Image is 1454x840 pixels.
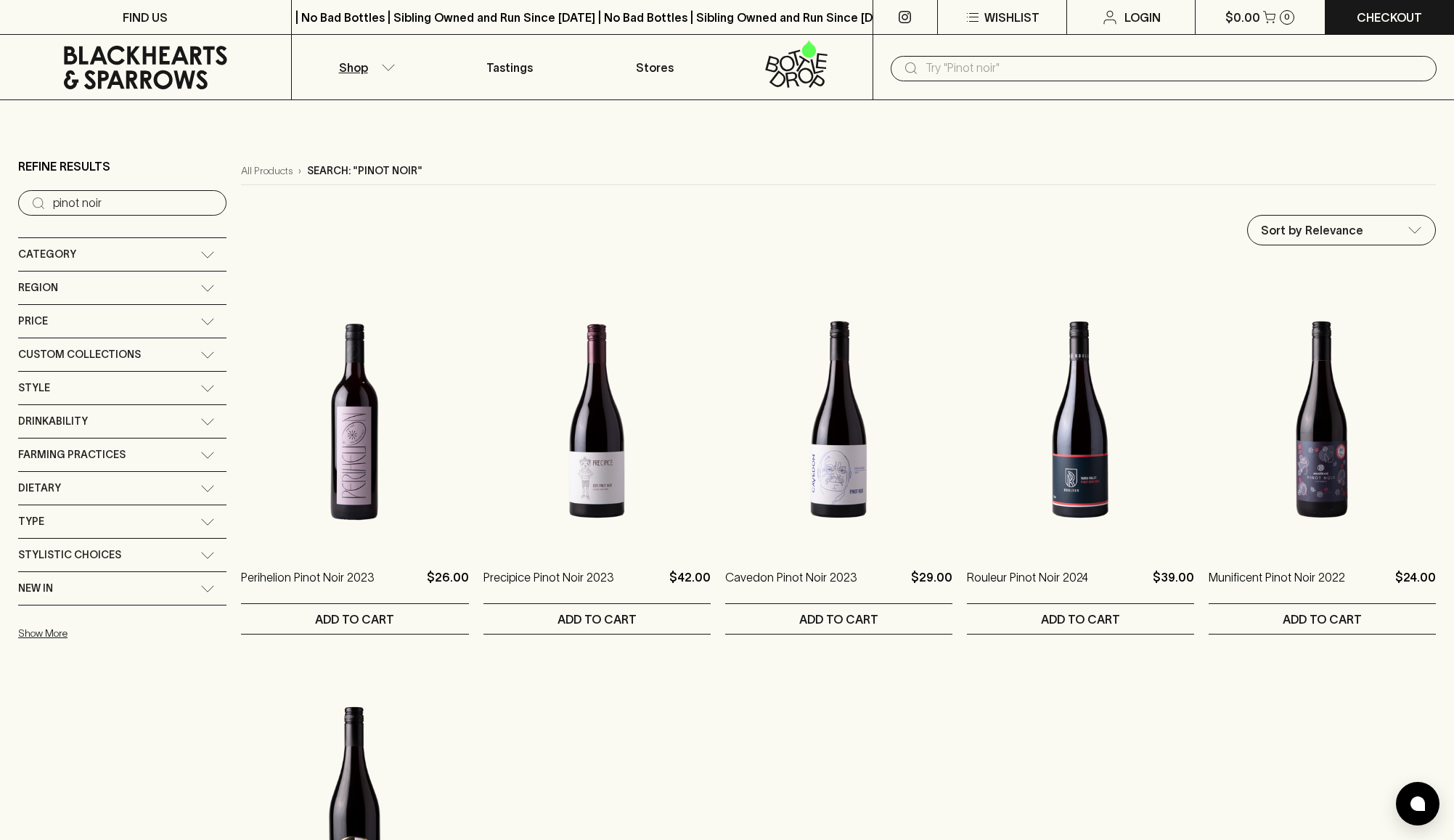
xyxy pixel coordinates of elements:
span: Stylistic Choices [18,546,121,564]
button: ADD TO CART [967,604,1194,634]
input: Try "Pinot noir" [926,57,1425,80]
a: Precipice Pinot Noir 2023 [483,568,614,603]
p: Shop [339,59,368,76]
p: $24.00 [1395,568,1436,603]
div: Dietary [18,472,226,505]
p: Sort by Relevance [1261,221,1363,239]
div: Farming Practices [18,439,226,471]
img: Cavedon Pinot Noir 2023 [725,293,952,547]
a: All Products [241,163,293,179]
img: Precipice Pinot Noir 2023 [483,293,711,547]
p: $26.00 [427,568,469,603]
p: ADD TO CART [799,611,878,628]
span: Type [18,513,44,531]
button: ADD TO CART [241,604,468,634]
p: 0 [1284,13,1290,21]
p: Login [1124,9,1161,26]
a: Tastings [437,35,582,99]
div: Category [18,238,226,271]
p: $42.00 [669,568,711,603]
div: Type [18,505,226,538]
span: Category [18,245,76,264]
button: ADD TO CART [483,604,711,634]
span: Region [18,279,58,297]
span: Custom Collections [18,346,141,364]
img: Munificent Pinot Noir 2022 [1209,293,1436,547]
p: $29.00 [911,568,952,603]
span: Dietary [18,479,61,497]
img: Perihelion Pinot Noir 2023 [241,293,468,547]
p: Refine Results [18,158,110,175]
div: Drinkability [18,405,226,438]
img: Rouleur Pinot Noir 2024 [967,293,1194,547]
span: New In [18,579,53,598]
p: ADD TO CART [1283,611,1362,628]
span: Farming Practices [18,446,126,464]
p: Stores [636,59,674,76]
p: Search: "pinot noir" [307,163,422,179]
a: Perihelion Pinot Noir 2023 [241,568,375,603]
p: ADD TO CART [315,611,394,628]
img: bubble-icon [1410,796,1425,811]
p: ADD TO CART [557,611,637,628]
div: Sort by Relevance [1248,216,1435,245]
p: $0.00 [1225,9,1260,26]
input: Try “Pinot noir” [53,192,215,215]
p: › [298,163,301,179]
div: New In [18,572,226,605]
a: Stores [582,35,727,99]
p: $39.00 [1153,568,1194,603]
div: Style [18,372,226,404]
p: ADD TO CART [1041,611,1120,628]
button: Shop [292,35,437,99]
div: Price [18,305,226,338]
button: ADD TO CART [1209,604,1436,634]
a: Rouleur Pinot Noir 2024 [967,568,1088,603]
div: Stylistic Choices [18,539,226,571]
span: Drinkability [18,412,88,431]
span: Price [18,312,48,330]
a: Munificent Pinot Noir 2022 [1209,568,1345,603]
span: Style [18,379,50,397]
button: ADD TO CART [725,604,952,634]
p: Wishlist [984,9,1040,26]
p: FIND US [123,9,168,26]
div: Custom Collections [18,338,226,371]
p: Checkout [1357,9,1422,26]
a: Cavedon Pinot Noir 2023 [725,568,857,603]
button: Show More [18,619,208,648]
p: Tastings [486,59,533,76]
div: Region [18,272,226,304]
